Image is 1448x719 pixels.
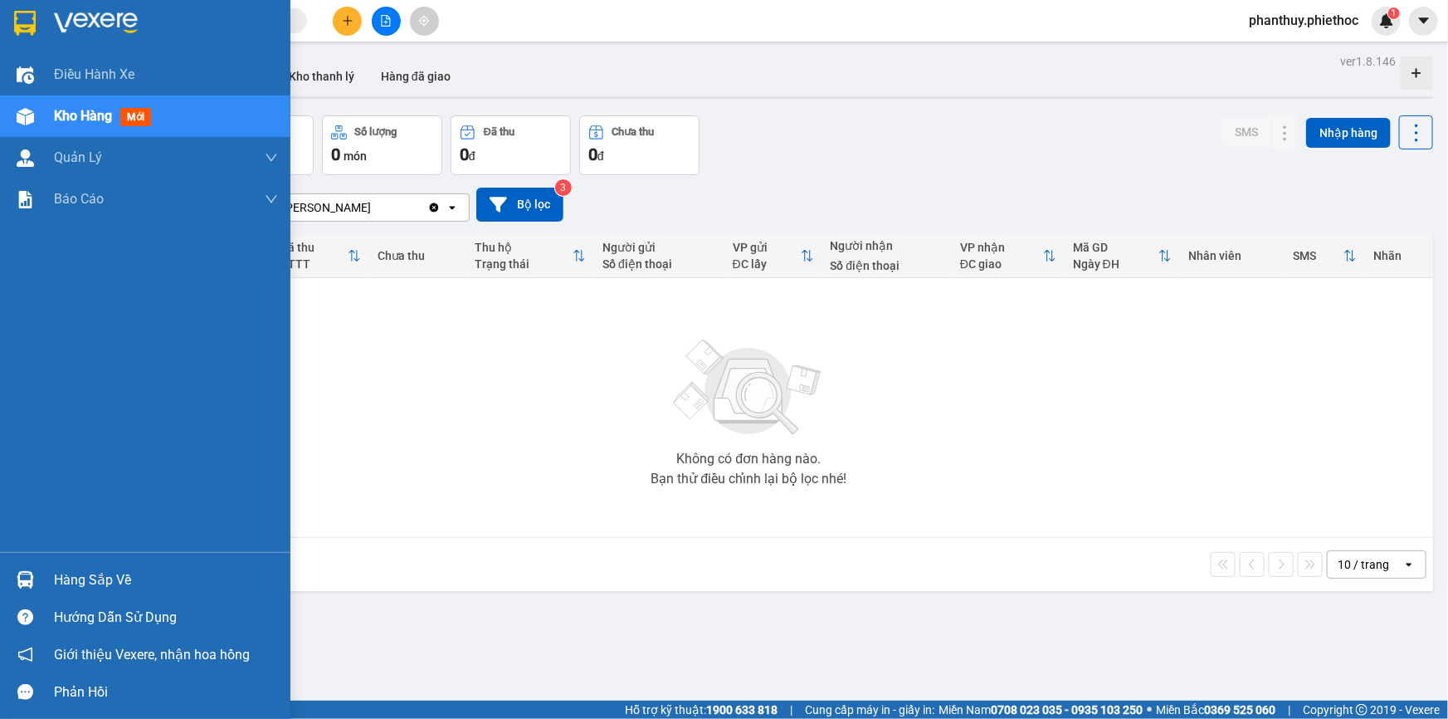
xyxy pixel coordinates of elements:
div: Mã GD [1073,241,1158,254]
strong: 0708 023 035 - 0935 103 250 [991,703,1143,717]
span: notification [17,647,33,663]
strong: 0369 525 060 [1204,703,1275,717]
div: Phản hồi [54,680,278,705]
div: Số điện thoại [602,257,716,271]
div: Chưa thu [378,249,459,262]
img: logo-vxr [14,11,36,36]
span: 0 [460,144,469,164]
span: món [344,149,367,163]
span: down [265,151,278,164]
button: caret-down [1409,7,1438,36]
div: SMS [1294,249,1344,262]
div: VP [PERSON_NAME] [265,199,371,216]
div: ver 1.8.146 [1340,52,1396,71]
button: SMS [1221,117,1271,147]
img: warehouse-icon [17,571,34,589]
svg: Clear value [427,201,441,214]
span: aim [418,15,430,27]
span: question-circle [17,609,33,625]
div: HTTT [280,257,348,271]
div: Hàng sắp về [54,568,278,593]
sup: 1 [1388,7,1400,19]
th: Toggle SortBy [466,234,594,278]
div: 10 / trang [1338,556,1389,573]
span: Báo cáo [54,188,104,209]
span: | [790,701,792,719]
div: Đã thu [484,126,514,138]
div: Tạo kho hàng mới [1400,56,1433,90]
span: caret-down [1416,13,1431,28]
div: Nhãn [1373,249,1425,262]
div: ĐC lấy [733,257,801,271]
span: message [17,684,33,700]
span: Điều hành xe [54,64,134,85]
img: warehouse-icon [17,149,34,167]
th: Toggle SortBy [1065,234,1180,278]
div: Người gửi [602,241,716,254]
span: 0 [331,144,340,164]
button: Chưa thu0đ [579,115,700,175]
span: 1 [1391,7,1397,19]
button: Hàng đã giao [368,56,464,96]
span: ⚪️ [1147,707,1152,713]
div: Ngày ĐH [1073,257,1158,271]
div: Trạng thái [475,257,573,271]
button: Nhập hàng [1306,118,1391,148]
img: icon-new-feature [1379,13,1394,28]
span: | [1288,701,1290,719]
div: Thu hộ [475,241,573,254]
input: Selected VP Phạm Văn Đồng. [373,199,374,216]
div: Hướng dẫn sử dụng [54,605,278,630]
th: Toggle SortBy [724,234,822,278]
button: Số lượng0món [322,115,442,175]
button: Đã thu0đ [451,115,571,175]
span: đ [469,149,475,163]
div: Số điện thoại [831,259,944,272]
button: file-add [372,7,401,36]
img: svg+xml;base64,PHN2ZyBjbGFzcz0ibGlzdC1wbHVnX19zdmciIHhtbG5zPSJodHRwOi8vd3d3LnczLm9yZy8yMDAwL3N2Zy... [665,330,831,446]
div: Không có đơn hàng nào. [676,452,821,466]
th: Toggle SortBy [1285,234,1366,278]
svg: open [1402,558,1416,571]
th: Toggle SortBy [271,234,369,278]
span: mới [120,108,151,126]
img: warehouse-icon [17,108,34,125]
div: Bạn thử điều chỉnh lại bộ lọc nhé! [651,472,846,486]
span: Kho hàng [54,108,112,124]
span: Giới thiệu Vexere, nhận hoa hồng [54,644,250,665]
span: Cung cấp máy in - giấy in: [805,701,934,719]
div: Đã thu [280,241,348,254]
svg: open [446,201,459,214]
button: plus [333,7,362,36]
th: Toggle SortBy [952,234,1065,278]
button: Kho thanh lý [275,56,368,96]
div: VP gửi [733,241,801,254]
span: Hỗ trợ kỹ thuật: [625,701,778,719]
div: Số lượng [355,126,397,138]
strong: 1900 633 818 [706,703,778,717]
button: Bộ lọc [476,188,563,222]
img: solution-icon [17,191,34,208]
span: đ [597,149,604,163]
sup: 3 [555,179,572,196]
span: Miền Bắc [1156,701,1275,719]
span: down [265,193,278,206]
span: Miền Nam [939,701,1143,719]
span: plus [342,15,353,27]
img: warehouse-icon [17,66,34,84]
div: VP nhận [960,241,1043,254]
span: file-add [380,15,392,27]
div: ĐC giao [960,257,1043,271]
div: Nhân viên [1188,249,1277,262]
span: 0 [588,144,597,164]
span: copyright [1356,704,1368,716]
span: phanthuy.phiethoc [1236,10,1372,31]
span: Quản Lý [54,147,102,168]
div: Chưa thu [612,126,655,138]
div: Người nhận [831,239,944,252]
button: aim [410,7,439,36]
